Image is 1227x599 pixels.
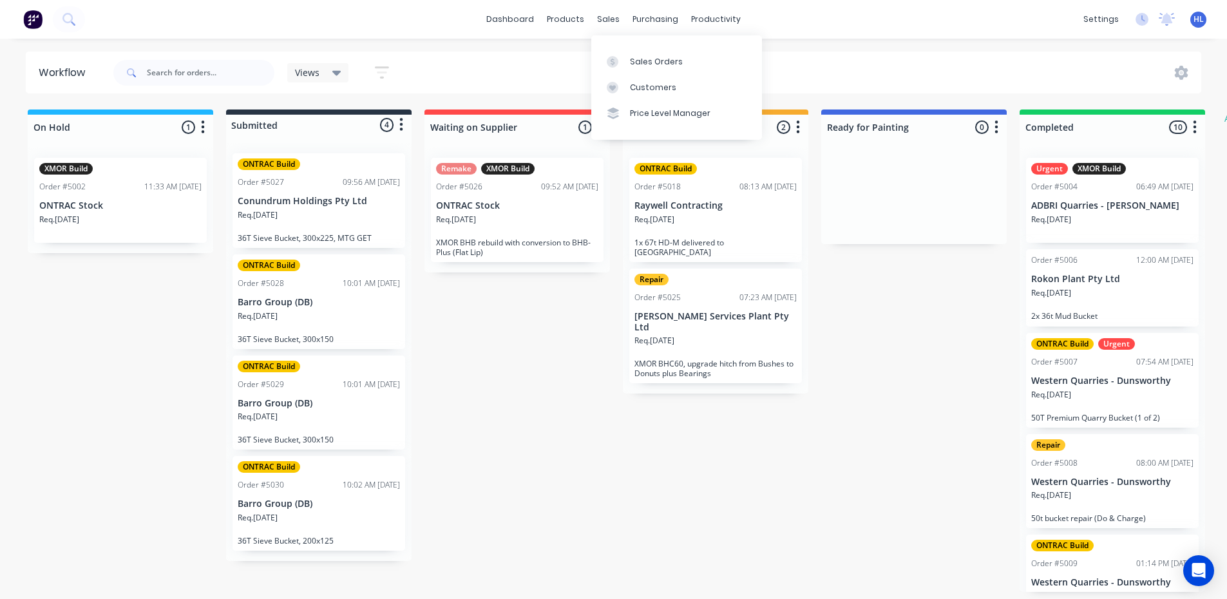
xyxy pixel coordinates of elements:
div: UrgentXMOR BuildOrder #500406:49 AM [DATE]ADBRI Quarries - [PERSON_NAME]Req.[DATE] [1026,158,1199,243]
div: ONTRAC BuildOrder #502810:01 AM [DATE]Barro Group (DB)Req.[DATE]36T Sieve Bucket, 300x150 [233,254,405,349]
div: 07:23 AM [DATE] [739,292,797,303]
div: ONTRAC Build [1031,338,1094,350]
div: products [540,10,591,29]
div: Workflow [39,65,91,81]
img: Factory [23,10,43,29]
div: Order #500612:00 AM [DATE]Rokon Plant Pty LtdReq.[DATE]2x 36t Mud Bucket [1026,249,1199,327]
a: dashboard [480,10,540,29]
p: XMOR BHB rebuild with conversion to BHB-Plus (Flat Lip) [436,238,598,257]
div: ONTRAC Build [238,158,300,170]
a: Sales Orders [591,48,762,74]
p: 36T Sieve Bucket, 200x125 [238,536,400,546]
a: Customers [591,75,762,100]
p: Western Quarries - Dunsworthy [1031,376,1194,386]
p: 36T Sieve Bucket, 300x150 [238,334,400,344]
p: Req. [DATE] [1031,490,1071,501]
input: Search for orders... [147,60,274,86]
div: ONTRAC Build [634,163,697,175]
p: 2x 36t Mud Bucket [1031,311,1194,321]
p: Raywell Contracting [634,200,797,211]
p: 36T Sieve Bucket, 300x150 [238,435,400,444]
div: 10:01 AM [DATE] [343,278,400,289]
p: [PERSON_NAME] Services Plant Pty Ltd [634,311,797,333]
div: XMOR Build [1072,163,1126,175]
div: 01:14 PM [DATE] [1136,558,1194,569]
p: Barro Group (DB) [238,297,400,308]
p: ADBRI Quarries - [PERSON_NAME] [1031,200,1194,211]
p: Req. [DATE] [1031,287,1071,299]
p: Western Quarries - Dunsworthy [1031,477,1194,488]
div: ONTRAC BuildUrgentOrder #500707:54 AM [DATE]Western Quarries - DunsworthyReq.[DATE]50T Premium Qu... [1026,333,1199,428]
div: Order #5025 [634,292,681,303]
p: Req. [DATE] [436,214,476,225]
div: 10:02 AM [DATE] [343,479,400,491]
p: Req. [DATE] [1031,389,1071,401]
div: Urgent [1031,163,1068,175]
div: 07:54 AM [DATE] [1136,356,1194,368]
p: Req. [DATE] [634,214,674,225]
div: RepairOrder #500808:00 AM [DATE]Western Quarries - DunsworthyReq.[DATE]50t bucket repair (Do & Ch... [1026,434,1199,529]
p: Req. [DATE] [1031,214,1071,225]
div: Order #5004 [1031,181,1078,193]
p: Req. [DATE] [39,214,79,225]
div: 06:49 AM [DATE] [1136,181,1194,193]
div: Order #5018 [634,181,681,193]
div: productivity [685,10,747,29]
div: ONTRAC Build [1031,540,1094,551]
div: 10:01 AM [DATE] [343,379,400,390]
div: Price Level Manager [630,108,710,119]
div: XMOR Build [481,163,535,175]
p: 50T Premium Quarry Bucket (1 of 2) [1031,413,1194,423]
div: RepairOrder #502507:23 AM [DATE][PERSON_NAME] Services Plant Pty LtdReq.[DATE]XMOR BHC60, upgrade... [629,269,802,384]
p: Western Quarries - Dunsworthy [1031,577,1194,588]
p: 36T Sieve Bucket, 300x225, MTG GET [238,233,400,243]
div: Customers [630,82,676,93]
div: XMOR Build [39,163,93,175]
div: ONTRAC BuildOrder #503010:02 AM [DATE]Barro Group (DB)Req.[DATE]36T Sieve Bucket, 200x125 [233,456,405,551]
p: 50t bucket repair (Do & Charge) [1031,513,1194,523]
p: Req. [DATE] [238,512,278,524]
div: 08:00 AM [DATE] [1136,457,1194,469]
div: XMOR BuildOrder #500211:33 AM [DATE]ONTRAC StockReq.[DATE] [34,158,207,243]
div: Urgent [1098,338,1135,350]
div: 08:13 AM [DATE] [739,181,797,193]
p: Barro Group (DB) [238,398,400,409]
div: Order #5007 [1031,356,1078,368]
div: ONTRAC Build [238,461,300,473]
div: Order #5009 [1031,558,1078,569]
p: Conundrum Holdings Pty Ltd [238,196,400,207]
div: purchasing [626,10,685,29]
div: Remake [436,163,477,175]
p: ONTRAC Stock [436,200,598,211]
div: ONTRAC BuildOrder #502910:01 AM [DATE]Barro Group (DB)Req.[DATE]36T Sieve Bucket, 300x150 [233,356,405,450]
div: ONTRAC Build [238,361,300,372]
div: Order #5026 [436,181,482,193]
div: ONTRAC BuildOrder #501808:13 AM [DATE]Raywell ContractingReq.[DATE]1x 67t HD-M delivered to [GEOG... [629,158,802,262]
div: Sales Orders [630,56,683,68]
div: ONTRAC Build [238,260,300,271]
div: Order #5006 [1031,254,1078,266]
div: 12:00 AM [DATE] [1136,254,1194,266]
span: HL [1194,14,1204,25]
p: Req. [DATE] [634,335,674,347]
div: Repair [1031,439,1065,451]
div: RemakeXMOR BuildOrder #502609:52 AM [DATE]ONTRAC StockReq.[DATE]XMOR BHB rebuild with conversion ... [431,158,604,262]
p: XMOR BHC60, upgrade hitch from Bushes to Donuts plus Bearings [634,359,797,378]
div: 09:52 AM [DATE] [541,181,598,193]
p: Req. [DATE] [238,310,278,322]
p: Barro Group (DB) [238,499,400,509]
div: 09:56 AM [DATE] [343,176,400,188]
span: Views [295,66,319,79]
div: 11:33 AM [DATE] [144,181,202,193]
div: Order #5027 [238,176,284,188]
div: ONTRAC BuildOrder #502709:56 AM [DATE]Conundrum Holdings Pty LtdReq.[DATE]36T Sieve Bucket, 300x2... [233,153,405,248]
div: Open Intercom Messenger [1183,555,1214,586]
div: sales [591,10,626,29]
p: 1x 67t HD-M delivered to [GEOGRAPHIC_DATA] [634,238,797,257]
p: Req. [DATE] [238,209,278,221]
div: Order #5002 [39,181,86,193]
div: Order #5030 [238,479,284,491]
div: Order #5028 [238,278,284,289]
a: Price Level Manager [591,100,762,126]
div: Order #5008 [1031,457,1078,469]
